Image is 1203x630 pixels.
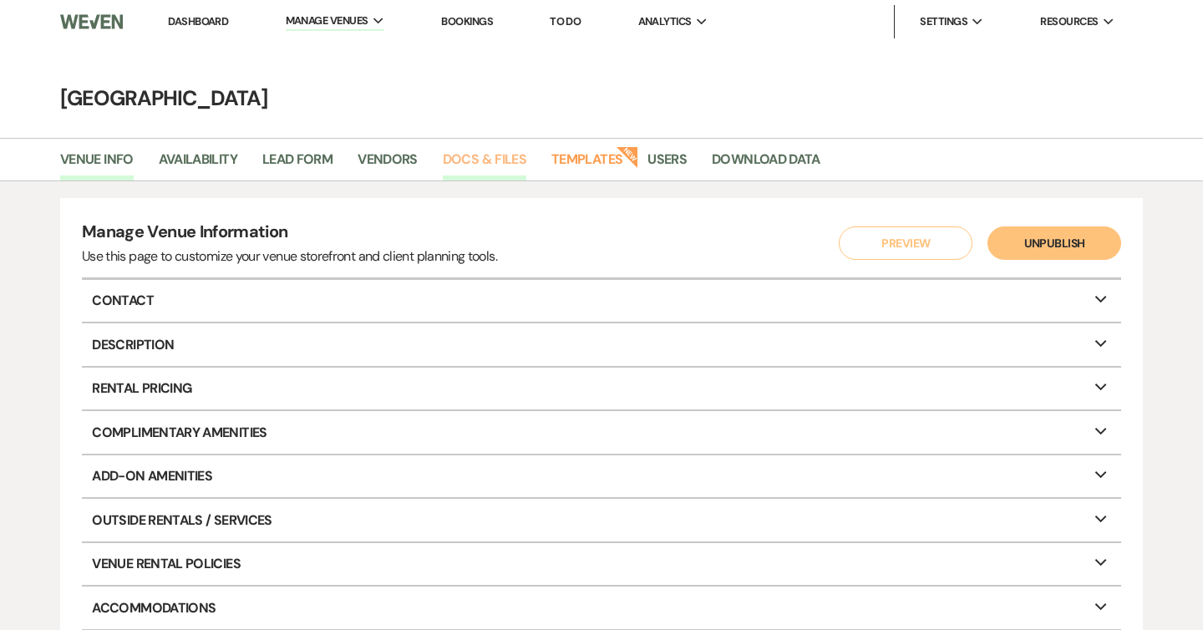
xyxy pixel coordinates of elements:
[168,14,228,28] a: Dashboard
[82,499,1121,541] p: Outside Rentals / Services
[920,13,967,30] span: Settings
[1040,13,1098,30] span: Resources
[82,220,497,247] h4: Manage Venue Information
[551,149,622,180] a: Templates
[839,226,972,260] button: Preview
[443,149,526,180] a: Docs & Files
[358,149,418,180] a: Vendors
[82,543,1121,585] p: Venue Rental Policies
[286,13,368,29] span: Manage Venues
[987,226,1121,260] button: Unpublish
[617,145,640,168] strong: New
[82,411,1121,453] p: Complimentary Amenities
[712,149,820,180] a: Download Data
[262,149,332,180] a: Lead Form
[60,4,123,39] img: Weven Logo
[82,587,1121,628] p: Accommodations
[638,13,692,30] span: Analytics
[60,149,134,180] a: Venue Info
[647,149,687,180] a: Users
[550,14,581,28] a: To Do
[441,14,493,28] a: Bookings
[82,455,1121,497] p: Add-On Amenities
[82,246,497,267] div: Use this page to customize your venue storefront and client planning tools.
[159,149,237,180] a: Availability
[82,323,1121,365] p: Description
[835,226,969,260] a: Preview
[82,368,1121,409] p: Rental Pricing
[82,280,1121,322] p: Contact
